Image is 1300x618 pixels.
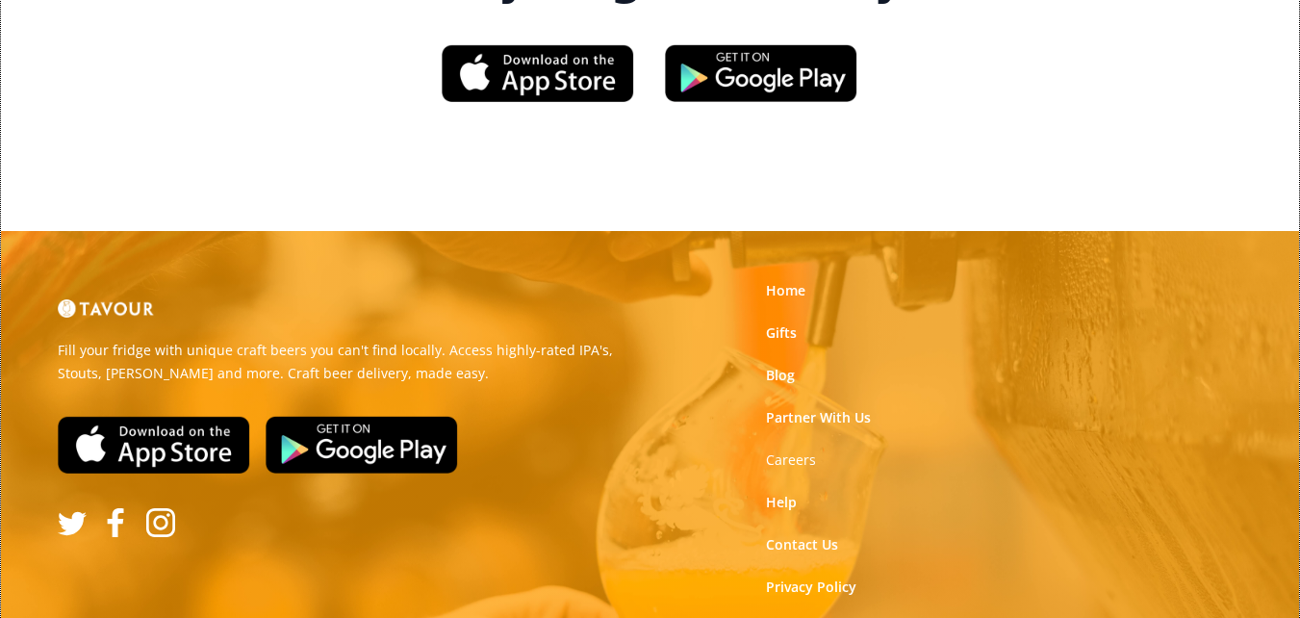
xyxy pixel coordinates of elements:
[766,451,816,470] a: Careers
[766,366,795,385] a: Blog
[766,451,816,469] strong: Careers
[766,493,797,512] a: Help
[766,408,871,427] a: Partner With Us
[58,339,636,385] p: Fill your fridge with unique craft beers you can't find locally. Access highly-rated IPA's, Stout...
[766,281,805,300] a: Home
[766,323,797,343] a: Gifts
[766,578,856,597] a: Privacy Policy
[766,535,838,554] a: Contact Us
